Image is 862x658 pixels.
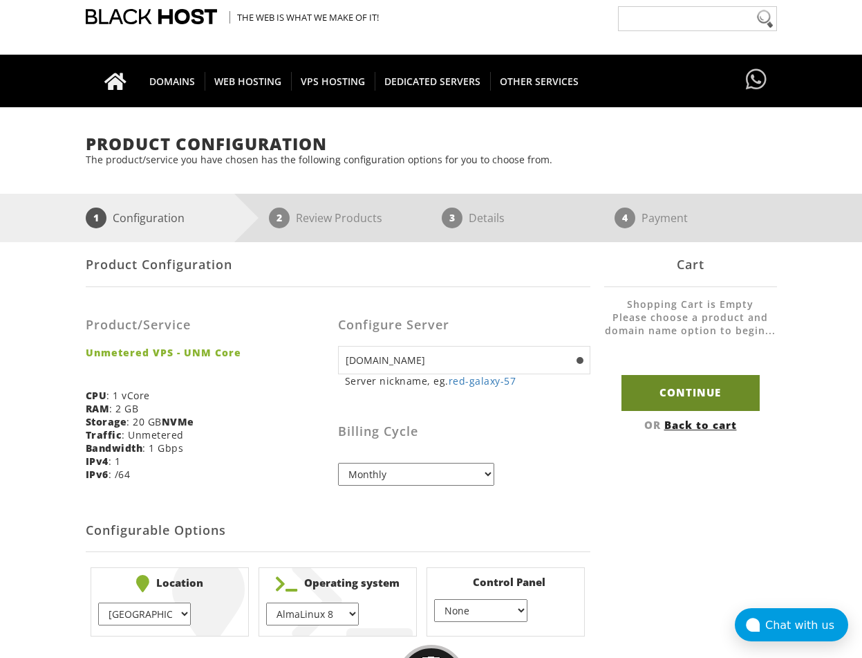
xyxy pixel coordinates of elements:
[86,208,106,228] span: 1
[86,510,590,552] h2: Configurable Options
[86,441,143,455] b: Bandwidth
[86,468,109,481] b: IPv6
[296,208,382,228] p: Review Products
[140,72,205,91] span: DOMAINS
[86,389,107,402] b: CPU
[291,72,375,91] span: VPS HOSTING
[434,599,527,622] select: } } } }
[269,208,290,228] span: 2
[434,575,577,589] b: Control Panel
[205,72,292,91] span: WEB HOSTING
[615,208,635,228] span: 4
[86,135,777,153] h1: Product Configuration
[490,72,588,91] span: OTHER SERVICES
[735,608,848,641] button: Chat with us
[266,603,359,625] select: } } } } } } } } } } } } } } } } } } } } }
[618,6,777,31] input: Need help?
[664,418,737,432] a: Back to cart
[86,318,328,332] h3: Product/Service
[86,415,127,428] b: Storage
[98,575,241,592] b: Location
[449,374,516,387] a: red-galaxy-57
[490,55,588,107] a: OTHER SERVICES
[345,374,590,387] small: Server nickname, eg.
[86,153,777,166] p: The product/service you have chosen has the following configuration options for you to choose from.
[162,415,194,428] b: NVMe
[229,11,379,24] span: The Web is what we make of it!
[742,55,770,106] a: Have questions?
[98,603,191,625] select: } } } } } }
[86,298,338,491] div: : 1 vCore : 2 GB : 20 GB : Unmetered : 1 Gbps : 1 : /64
[621,375,760,410] input: Continue
[469,208,505,228] p: Details
[86,402,110,415] b: RAM
[205,55,292,107] a: WEB HOSTING
[338,346,590,374] input: Hostname
[604,418,777,432] div: OR
[86,455,109,468] b: IPv4
[375,55,491,107] a: DEDICATED SERVERS
[338,425,590,439] h3: Billing Cycle
[442,208,462,228] span: 3
[91,55,140,107] a: Go to homepage
[604,298,777,351] li: Shopping Cart is Empty Please choose a product and domain name option to begin...
[291,55,375,107] a: VPS HOSTING
[641,208,688,228] p: Payment
[86,346,328,359] strong: Unmetered VPS - UNM Core
[266,575,409,592] b: Operating system
[86,242,590,287] div: Product Configuration
[375,72,491,91] span: DEDICATED SERVERS
[765,619,848,632] div: Chat with us
[604,242,777,287] div: Cart
[140,55,205,107] a: DOMAINS
[338,318,590,332] h3: Configure Server
[86,428,122,441] b: Traffic
[113,208,185,228] p: Configuration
